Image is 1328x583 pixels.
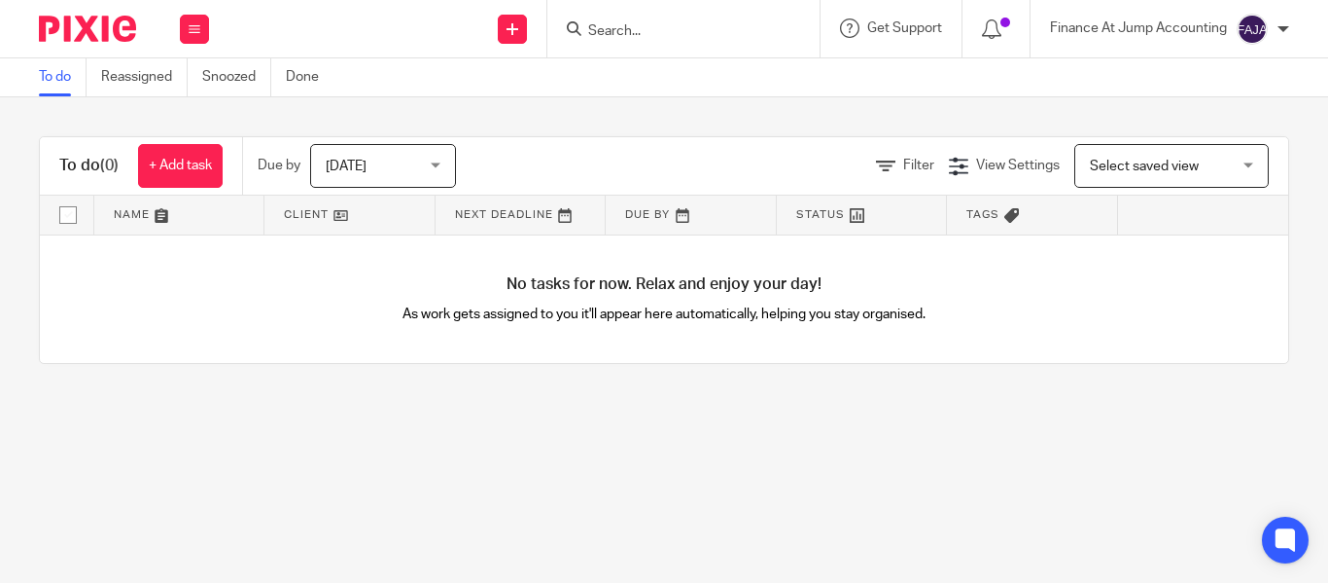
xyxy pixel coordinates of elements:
[1090,160,1199,173] span: Select saved view
[59,156,119,176] h1: To do
[326,160,367,173] span: [DATE]
[966,209,999,220] span: Tags
[1050,18,1227,38] p: Finance At Jump Accounting
[39,58,87,96] a: To do
[101,58,188,96] a: Reassigned
[352,305,976,324] p: As work gets assigned to you it'll appear here automatically, helping you stay organised.
[138,144,223,188] a: + Add task
[40,274,1288,295] h4: No tasks for now. Relax and enjoy your day!
[202,58,271,96] a: Snoozed
[100,158,119,173] span: (0)
[867,21,942,35] span: Get Support
[39,16,136,42] img: Pixie
[903,159,934,172] span: Filter
[1237,14,1268,45] img: svg%3E
[258,156,300,175] p: Due by
[286,58,333,96] a: Done
[586,23,761,41] input: Search
[976,159,1060,172] span: View Settings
